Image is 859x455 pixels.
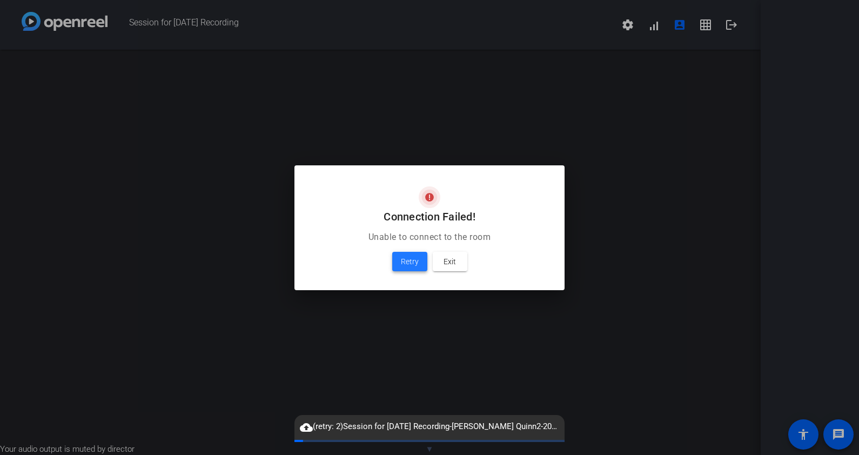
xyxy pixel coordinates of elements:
[433,252,467,271] button: Exit
[444,255,456,268] span: Exit
[392,252,427,271] button: Retry
[307,231,552,244] p: Unable to connect to the room
[300,421,313,434] mat-icon: cloud_upload
[426,444,434,454] span: ▼
[307,208,552,225] h2: Connection Failed!
[401,255,419,268] span: Retry
[294,420,565,433] span: (retry: 2) Session for [DATE] Recording-[PERSON_NAME] Quinn2-2025-09-22-09-49-04-645-3.webm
